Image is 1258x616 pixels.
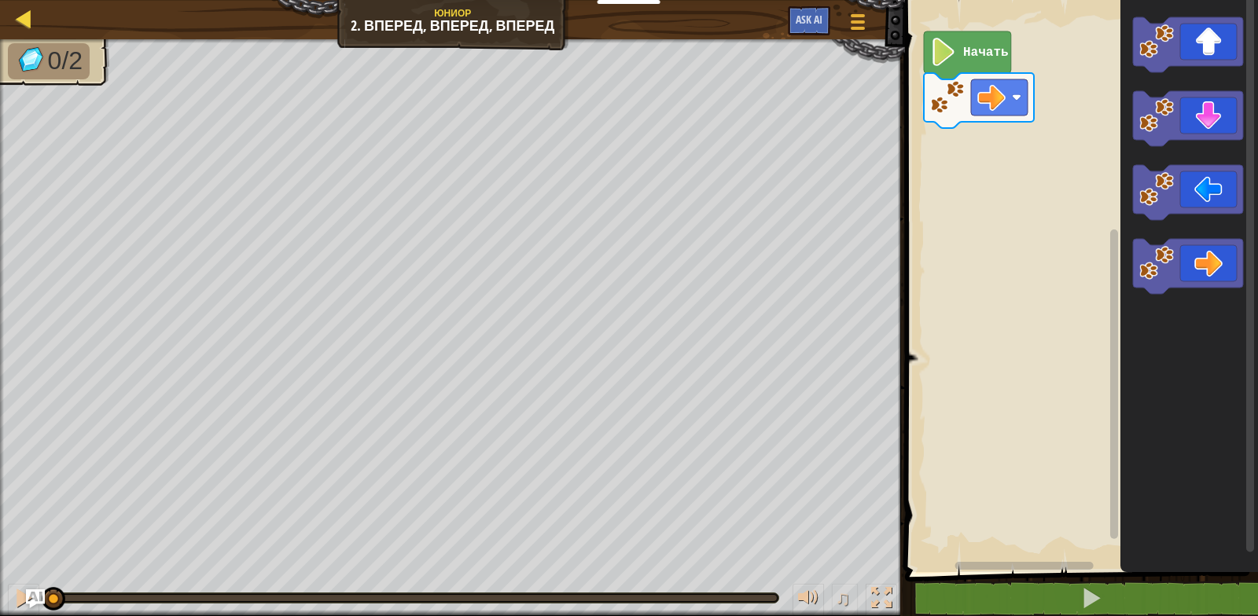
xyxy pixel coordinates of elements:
button: Регулировать громкость [793,584,824,616]
button: ♫ [832,584,859,616]
button: Переключить полноэкранный режим [866,584,897,616]
button: Ctrl + P: Pause [8,584,39,616]
button: Показать меню игры [838,6,877,43]
li: Соберите драгоценные камни. [8,43,90,79]
text: Начать [963,46,1009,60]
button: Ask AI [788,6,830,35]
span: Ask AI [796,12,822,27]
span: ♫ [835,586,851,610]
span: 0/2 [48,46,83,75]
button: Ask AI [26,589,45,608]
